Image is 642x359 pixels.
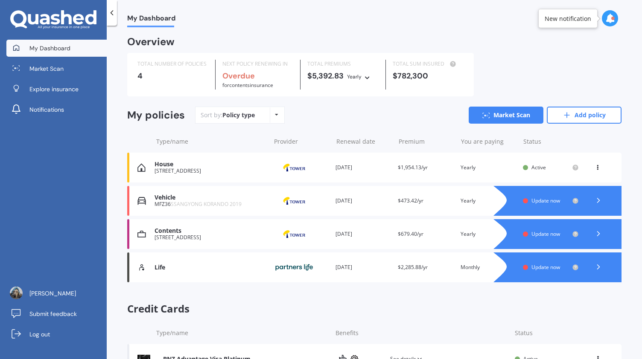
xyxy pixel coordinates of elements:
div: [STREET_ADDRESS] [155,235,266,240]
div: Type/name [156,137,267,146]
b: Overdue [222,71,255,81]
div: Overview [127,38,175,46]
span: Submit feedback [29,310,77,318]
a: Submit feedback [6,305,107,322]
img: 1685138376689.jpg [10,287,23,299]
img: Tower [273,159,315,176]
div: Contents [155,227,266,235]
span: $679.40/yr [398,230,423,237]
div: NEXT POLICY RENEWING IN [222,60,293,68]
span: $1,954.13/yr [398,164,428,171]
span: Update now [531,197,560,204]
div: Premium [399,137,454,146]
div: [DATE] [336,163,391,172]
div: MFZ36 [155,201,266,207]
img: Contents [137,230,146,238]
div: TOTAL SUM INSURED [393,60,464,68]
div: $5,392.83 [307,72,378,81]
span: $2,285.88/yr [398,263,428,271]
div: You are paying [461,137,517,146]
img: Tower [273,193,315,209]
a: My Dashboard [6,40,107,57]
a: Log out [6,326,107,343]
div: Renewal date [336,137,392,146]
span: Market Scan [29,64,64,73]
span: SSANGYONG KORANDO 2019 [171,200,242,208]
img: Tower [273,226,315,242]
span: [PERSON_NAME] [29,289,76,298]
div: Status [515,329,579,337]
div: TOTAL PREMIUMS [307,60,378,68]
span: Log out [29,330,50,339]
div: Yearly [461,163,517,172]
div: Life [155,264,266,271]
div: Type/name [156,329,329,337]
div: Yearly [347,72,362,81]
a: Add policy [547,107,622,124]
div: Benefits [336,329,508,337]
div: [STREET_ADDRESS] [155,168,266,174]
div: [DATE] [336,197,391,205]
a: Market Scan [469,107,543,124]
a: Explore insurance [6,81,107,98]
a: Market Scan [6,60,107,77]
div: Sort by: [201,111,255,119]
span: Notifications [29,105,64,114]
span: Active [531,164,546,171]
div: TOTAL NUMBER OF POLICIES [137,60,208,68]
div: [DATE] [336,263,391,272]
div: 4 [137,72,208,80]
div: New notification [545,14,591,23]
span: Update now [531,263,560,271]
img: Life [137,263,146,272]
span: Explore insurance [29,85,79,93]
div: Provider [274,137,330,146]
span: My Dashboard [29,44,70,52]
div: Yearly [461,197,517,205]
div: My policies [127,109,185,122]
div: Policy type [222,111,255,119]
div: Status [523,137,579,146]
div: Yearly [461,230,517,238]
span: Credit Cards [127,303,622,315]
div: $782,300 [393,72,464,80]
span: for Contents insurance [222,81,273,89]
div: Monthly [461,263,517,272]
span: Update now [531,230,560,237]
div: [DATE] [336,230,391,238]
a: [PERSON_NAME] [6,285,107,302]
span: $473.42/yr [398,197,423,204]
div: Vehicle [155,194,266,201]
span: My Dashboard [127,14,175,26]
img: Vehicle [137,197,146,205]
a: Notifications [6,101,107,118]
img: Partners Life [273,259,315,275]
div: House [155,161,266,168]
img: House [137,163,146,172]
